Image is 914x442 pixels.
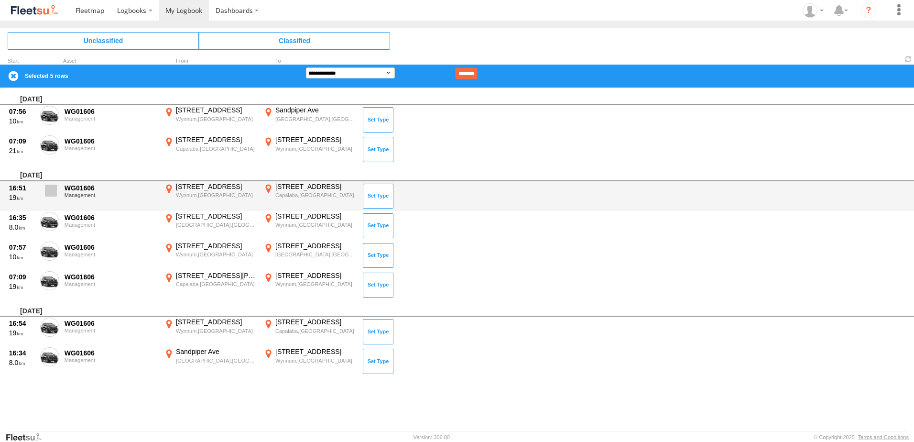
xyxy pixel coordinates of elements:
[275,328,356,334] div: Capalaba,[GEOGRAPHIC_DATA]
[65,328,157,333] div: Management
[163,106,258,133] label: Click to View Event Location
[65,192,157,198] div: Management
[9,146,35,155] div: 21
[363,349,393,374] button: Click to Set
[176,242,257,250] div: [STREET_ADDRESS]
[275,212,356,221] div: [STREET_ADDRESS]
[199,32,390,49] span: Click to view Classified Trips
[363,273,393,298] button: Click to Set
[275,221,356,228] div: Wynnum,[GEOGRAPHIC_DATA]
[262,242,358,269] label: Click to View Event Location
[176,318,257,326] div: [STREET_ADDRESS]
[65,252,157,257] div: Management
[275,271,356,280] div: [STREET_ADDRESS]
[65,357,157,363] div: Management
[65,137,157,145] div: WG01606
[9,358,35,367] div: 8.0
[63,59,159,64] div: Asset
[9,223,35,232] div: 8.0
[9,184,35,192] div: 16:51
[176,281,257,287] div: Capalaba,[GEOGRAPHIC_DATA]
[262,106,358,133] label: Click to View Event Location
[176,182,257,191] div: [STREET_ADDRESS]
[262,182,358,210] label: Click to View Event Location
[10,4,59,17] img: fleetsu-logo-horizontal.svg
[163,212,258,240] label: Click to View Event Location
[275,145,356,152] div: Wynnum,[GEOGRAPHIC_DATA]
[65,319,157,328] div: WG01606
[262,212,358,240] label: Click to View Event Location
[8,59,36,64] div: Click to Sort
[413,434,450,440] div: Version: 306.00
[799,3,827,18] div: Dannii Lawrence
[814,434,909,440] div: © Copyright 2025 -
[65,116,157,122] div: Management
[176,145,257,152] div: Capalaba,[GEOGRAPHIC_DATA]
[176,328,257,334] div: Wynnum,[GEOGRAPHIC_DATA]
[163,271,258,299] label: Click to View Event Location
[262,318,358,345] label: Click to View Event Location
[163,59,258,64] div: From
[275,251,356,258] div: [GEOGRAPHIC_DATA],[GEOGRAPHIC_DATA]
[9,243,35,252] div: 07:57
[65,213,157,222] div: WG01606
[9,213,35,222] div: 16:35
[65,145,157,151] div: Management
[176,221,257,228] div: [GEOGRAPHIC_DATA],[GEOGRAPHIC_DATA]
[363,107,393,132] button: Click to Set
[903,55,914,64] span: Refresh
[176,135,257,144] div: [STREET_ADDRESS]
[176,106,257,114] div: [STREET_ADDRESS]
[9,282,35,291] div: 19
[275,116,356,122] div: [GEOGRAPHIC_DATA],[GEOGRAPHIC_DATA]
[9,329,35,337] div: 19
[65,349,157,357] div: WG01606
[8,32,199,49] span: Click to view Unclassified Trips
[275,135,356,144] div: [STREET_ADDRESS]
[9,117,35,125] div: 10
[176,251,257,258] div: Wynnum,[GEOGRAPHIC_DATA]
[176,271,257,280] div: [STREET_ADDRESS][PERSON_NAME]
[163,182,258,210] label: Click to View Event Location
[65,243,157,252] div: WG01606
[275,318,356,326] div: [STREET_ADDRESS]
[9,273,35,281] div: 07:09
[176,116,257,122] div: Wynnum,[GEOGRAPHIC_DATA]
[176,212,257,221] div: [STREET_ADDRESS]
[363,184,393,209] button: Click to Set
[163,242,258,269] label: Click to View Event Location
[9,253,35,261] div: 10
[262,347,358,375] label: Click to View Event Location
[176,357,257,364] div: [GEOGRAPHIC_DATA],[GEOGRAPHIC_DATA]
[9,319,35,328] div: 16:54
[176,192,257,199] div: Wynnum,[GEOGRAPHIC_DATA]
[262,135,358,163] label: Click to View Event Location
[163,135,258,163] label: Click to View Event Location
[275,106,356,114] div: Sandpiper Ave
[363,319,393,344] button: Click to Set
[9,137,35,145] div: 07:09
[176,347,257,356] div: Sandpiper Ave
[363,243,393,268] button: Click to Set
[275,357,356,364] div: Wynnum,[GEOGRAPHIC_DATA]
[65,281,157,287] div: Management
[8,70,19,82] label: Clear Selection
[262,59,358,64] div: To
[275,192,356,199] div: Capalaba,[GEOGRAPHIC_DATA]
[861,3,876,18] i: ?
[9,349,35,357] div: 16:34
[275,242,356,250] div: [STREET_ADDRESS]
[363,213,393,238] button: Click to Set
[65,184,157,192] div: WG01606
[363,137,393,162] button: Click to Set
[65,273,157,281] div: WG01606
[275,182,356,191] div: [STREET_ADDRESS]
[262,271,358,299] label: Click to View Event Location
[275,347,356,356] div: [STREET_ADDRESS]
[65,222,157,228] div: Management
[9,107,35,116] div: 07:56
[163,347,258,375] label: Click to View Event Location
[9,193,35,202] div: 19
[5,432,49,442] a: Visit our Website
[163,318,258,345] label: Click to View Event Location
